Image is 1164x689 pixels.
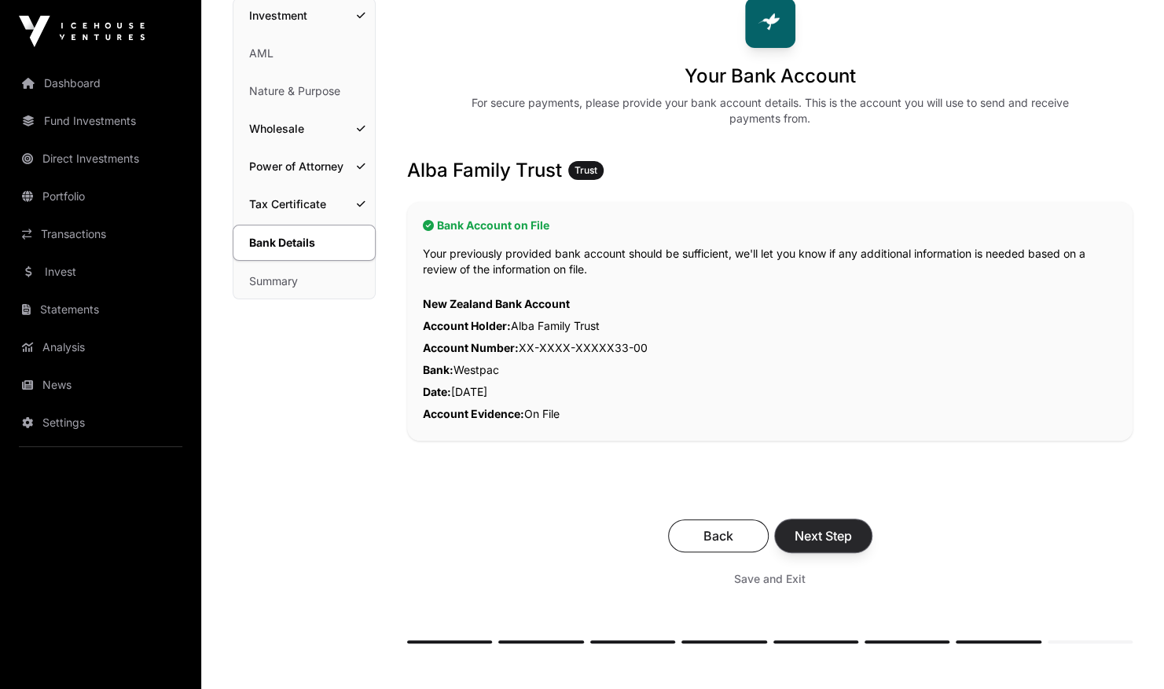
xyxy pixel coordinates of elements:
[19,16,145,47] img: Icehouse Ventures Logo
[407,158,1133,183] h3: Alba Family Trust
[423,407,524,420] span: Account Evidence:
[13,141,189,176] a: Direct Investments
[233,74,375,108] a: Nature & Purpose
[423,341,519,354] span: Account Number:
[688,526,749,545] span: Back
[13,405,189,440] a: Settings
[423,319,511,332] span: Account Holder:
[1085,614,1164,689] iframe: Chat Widget
[423,359,1117,381] p: Westpac
[423,293,1117,315] p: New Zealand Bank Account
[668,519,769,552] button: Back
[685,64,856,89] h1: Your Bank Account
[468,95,1072,126] div: For secure payments, please provide your bank account details. This is the account you will use t...
[423,363,453,376] span: Bank:
[575,164,597,177] span: Trust
[233,187,375,222] a: Tax Certificate
[233,149,375,184] a: Power of Attorney
[423,385,451,398] span: Date:
[734,571,806,587] span: Save and Exit
[13,104,189,138] a: Fund Investments
[795,526,852,545] span: Next Step
[13,179,189,214] a: Portfolio
[423,381,1117,403] p: [DATE]
[233,264,375,299] a: Summary
[233,112,375,146] a: Wholesale
[233,225,376,261] a: Bank Details
[715,565,824,593] button: Save and Exit
[13,255,189,289] a: Invest
[423,403,1117,425] p: On File
[423,315,1117,337] p: Alba Family Trust
[13,330,189,365] a: Analysis
[233,36,375,71] a: AML
[13,368,189,402] a: News
[423,246,1117,277] p: Your previously provided bank account should be sufficient, we'll let you know if any additional ...
[13,217,189,251] a: Transactions
[13,66,189,101] a: Dashboard
[423,337,1117,359] p: XX-XXXX-XXXXX33-00
[775,519,872,552] button: Next Step
[423,218,1117,233] h2: Bank Account on File
[13,292,189,327] a: Statements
